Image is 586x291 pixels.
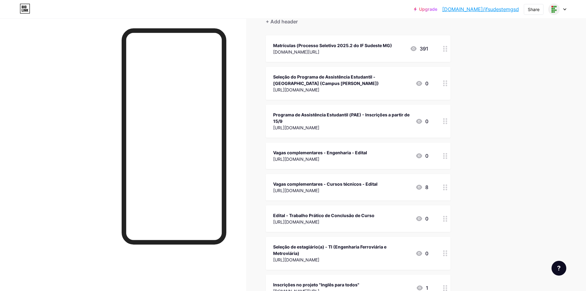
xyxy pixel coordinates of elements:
[273,281,359,288] div: Inscrições no projeto "Inglês para todos"
[414,7,437,12] a: Upgrade
[273,181,378,187] div: Vagas complementares - Cursos técnicos - Edital
[273,156,367,162] div: [URL][DOMAIN_NAME]
[273,87,410,93] div: [URL][DOMAIN_NAME]
[415,184,428,191] div: 8
[410,45,428,52] div: 391
[273,42,392,49] div: Matrículas (Processo Seletivo 2025.2 do IF Sudeste MG)
[415,250,428,257] div: 0
[273,219,374,225] div: [URL][DOMAIN_NAME]
[415,215,428,222] div: 0
[273,244,410,257] div: Seleção de estagiário(a) - TI (Engenharia Ferroviária e Metroviária)
[273,212,374,219] div: Edital - Trabalho Prático de Conclusão de Curso
[273,74,410,87] div: Seleção do Programa de Assistência Estudantil - [GEOGRAPHIC_DATA] (Campus [PERSON_NAME])
[528,6,540,13] div: Share
[415,152,428,160] div: 0
[273,149,367,156] div: Vagas complementares - Engenharia - Edital
[442,6,519,13] a: [DOMAIN_NAME]/ifsudestemgsd
[415,80,428,87] div: 0
[266,18,298,25] div: + Add header
[273,111,410,124] div: Programa de Assistência Estudantil (PAE) - Inscrições a partir de 15/9
[273,124,410,131] div: [URL][DOMAIN_NAME]
[273,187,378,194] div: [URL][DOMAIN_NAME]
[548,3,560,15] img: ifsudestemgsd
[415,118,428,125] div: 0
[273,257,410,263] div: [URL][DOMAIN_NAME]
[273,49,392,55] div: [DOMAIN_NAME][URL]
